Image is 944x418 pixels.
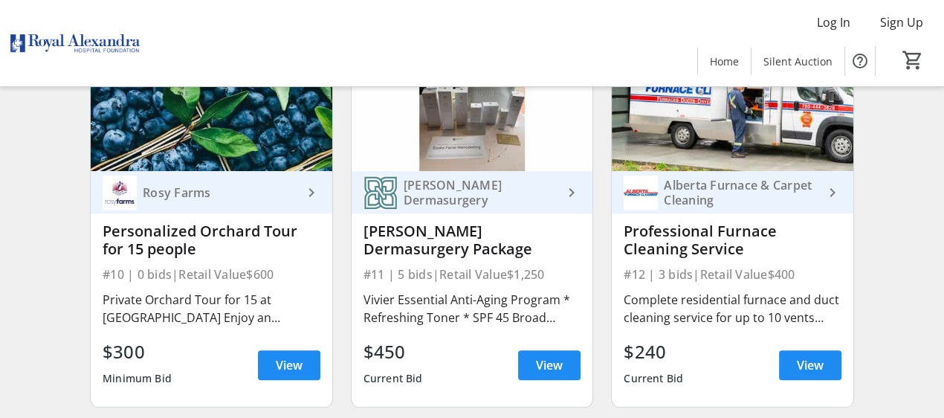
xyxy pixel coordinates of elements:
mat-icon: keyboard_arrow_right [824,184,841,202]
span: Home [710,54,739,69]
span: View [797,356,824,374]
div: Minimum Bid [103,365,172,392]
span: View [276,356,303,374]
a: View [518,350,581,380]
img: Personalized Orchard Tour for 15 people [91,36,332,172]
a: Home [698,48,751,75]
img: Nakatsui Dermasurgery [363,176,398,210]
div: #12 | 3 bids | Retail Value $400 [624,264,841,285]
div: Alberta Furnace & Carpet Cleaning [658,178,824,208]
img: Rosy Farms [103,176,137,210]
a: View [258,350,320,380]
div: Professional Furnace Cleaning Service [624,222,841,258]
a: Rosy FarmsRosy Farms [91,171,332,213]
div: #11 | 5 bids | Retail Value $1,250 [363,264,581,285]
div: Vivier Essential Anti-Aging Program * Refreshing Toner * SPF 45 Broad Spectrum UVA/UVB Sunscreen ... [363,291,581,327]
a: Nakatsui Dermasurgery[PERSON_NAME] Dermasurgery [352,171,593,213]
button: Sign Up [868,10,935,34]
img: Nakatsui Dermasurgery Package [352,36,593,172]
div: Private Orchard Tour for 15 at [GEOGRAPHIC_DATA] Enjoy an unforgettable day at [GEOGRAPHIC_DATA],... [103,291,320,327]
div: $240 [624,338,683,365]
div: Current Bid [624,365,683,392]
button: Help [845,46,875,76]
button: Cart [899,47,926,74]
mat-icon: keyboard_arrow_right [563,184,581,202]
mat-icon: keyboard_arrow_right [303,184,320,202]
div: [PERSON_NAME] Dermasurgery [398,178,563,208]
div: Current Bid [363,365,423,392]
div: Rosy Farms [137,185,303,200]
button: Log In [805,10,862,34]
img: Professional Furnace Cleaning Service [612,36,853,172]
div: $450 [363,338,423,365]
img: Alberta Furnace & Carpet Cleaning [624,176,658,210]
div: [PERSON_NAME] Dermasurgery Package [363,222,581,258]
div: #10 | 0 bids | Retail Value $600 [103,264,320,285]
div: Complete residential furnace and duct cleaning service for up to 10 vents using professional truc... [624,291,841,327]
div: $300 [103,338,172,365]
div: Personalized Orchard Tour for 15 people [103,222,320,258]
a: Silent Auction [751,48,844,75]
span: Sign Up [880,13,923,31]
a: View [779,350,841,380]
span: Log In [817,13,850,31]
span: View [536,356,563,374]
img: Royal Alexandra Hospital Foundation's Logo [9,6,141,80]
a: Alberta Furnace & Carpet CleaningAlberta Furnace & Carpet Cleaning [612,171,853,213]
span: Silent Auction [763,54,833,69]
